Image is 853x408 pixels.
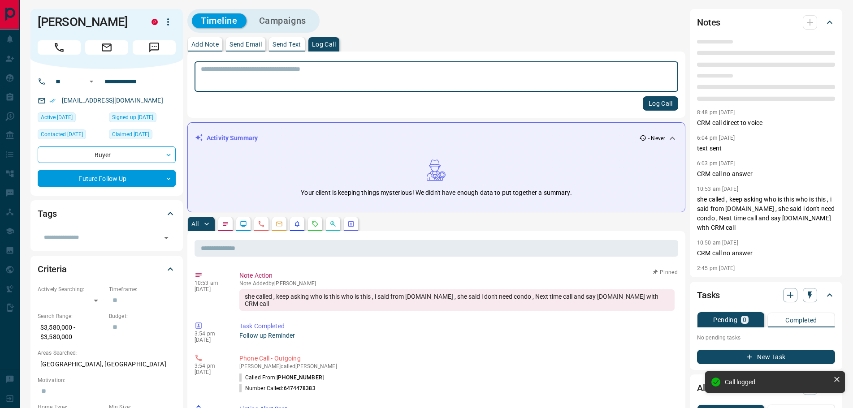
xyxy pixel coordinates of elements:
p: Send Text [273,41,301,47]
svg: Lead Browsing Activity [240,220,247,228]
h1: [PERSON_NAME] [38,15,138,29]
p: Send Email [229,41,262,47]
button: Pinned [652,268,678,276]
span: Message [133,40,176,55]
div: Buyer [38,146,176,163]
svg: Email Verified [49,98,56,104]
p: [DATE] [195,337,226,343]
div: Call logged [725,378,830,386]
p: Follow up Reminder [239,331,675,340]
span: Email [85,40,128,55]
p: 6:04 pm [DATE] [697,135,735,141]
div: Future Follow Up [38,170,176,187]
div: Activity Summary- Never [195,130,678,146]
p: CRM call no answer [697,249,835,258]
p: $3,580,000 - $3,580,000 [38,320,104,344]
svg: Requests [312,220,319,228]
span: Signed up [DATE] [112,113,153,122]
p: 2:45 pm [DATE] [697,265,735,271]
p: she called , keep asking who is this who is this , i said from [DOMAIN_NAME] , she said i don't n... [697,195,835,232]
p: 3:54 pm [195,331,226,337]
p: Pending [713,317,737,323]
p: Completed [785,317,817,323]
button: New Task [697,350,835,364]
a: [EMAIL_ADDRESS][DOMAIN_NAME] [62,97,163,104]
p: Budget: [109,312,176,320]
p: All [191,221,199,227]
p: Actively Searching: [38,285,104,293]
p: Log Call [312,41,336,47]
svg: Notes [222,220,229,228]
p: Areas Searched: [38,349,176,357]
p: Number Called: [239,384,316,392]
p: Note Added by [PERSON_NAME] [239,280,675,287]
div: Mon Mar 24 2025 [109,129,176,142]
button: Open [86,76,97,87]
span: Active [DATE] [41,113,73,122]
div: Alerts [697,377,835,399]
button: Log Call [643,96,678,111]
h2: Notes [697,15,720,30]
p: Note Action [239,271,675,280]
svg: Agent Actions [347,220,355,228]
p: [PERSON_NAME] called [PERSON_NAME] [239,363,675,369]
p: Phone Call - Outgoing [239,354,675,363]
p: Task Completed [239,322,675,331]
div: property.ca [152,19,158,25]
p: 10:53 am [DATE] [697,186,738,192]
p: - Never [648,134,665,142]
p: 10:53 am [195,280,226,286]
p: CRM call no answer [697,169,835,179]
button: Open [160,232,173,244]
span: Claimed [DATE] [112,130,149,139]
h2: Tasks [697,288,720,302]
p: text sent [697,144,835,153]
p: 8:48 pm [DATE] [697,109,735,116]
p: Motivation: [38,376,176,384]
p: 6:03 pm [DATE] [697,160,735,167]
button: Timeline [192,13,247,28]
div: Tags [38,203,176,224]
div: Sun Aug 04 2024 [109,112,176,125]
svg: Listing Alerts [294,220,301,228]
div: Tue Aug 05 2025 [38,129,104,142]
div: Tasks [697,284,835,306]
p: Add Note [191,41,219,47]
svg: Opportunities [329,220,337,228]
span: Contacted [DATE] [41,130,83,139]
span: Call [38,40,81,55]
svg: Calls [258,220,265,228]
p: Called From: [239,374,324,382]
p: [GEOGRAPHIC_DATA], [GEOGRAPHIC_DATA] [38,357,176,372]
p: [DATE] [195,369,226,375]
h2: Criteria [38,262,67,276]
svg: Emails [276,220,283,228]
div: Mon Jul 28 2025 [38,112,104,125]
span: [PHONE_NUMBER] [277,374,324,381]
div: Notes [697,12,835,33]
p: CRM call direct to voice [697,118,835,128]
button: Campaigns [250,13,315,28]
p: Your client is keeping things mysterious! We didn't have enough data to put together a summary. [301,188,572,198]
p: 10:50 am [DATE] [697,240,738,246]
h2: Alerts [697,381,720,395]
p: No pending tasks [697,331,835,344]
h2: Tags [38,206,56,221]
p: Timeframe: [109,285,176,293]
p: Search Range: [38,312,104,320]
p: 0 [743,317,746,323]
div: Criteria [38,258,176,280]
p: Activity Summary [207,133,258,143]
p: [DATE] [195,286,226,292]
span: 6474478383 [284,385,316,391]
p: 3:54 pm [195,363,226,369]
div: she called , keep asking who is this who is this , i said from [DOMAIN_NAME] , she said i don't n... [239,289,675,311]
